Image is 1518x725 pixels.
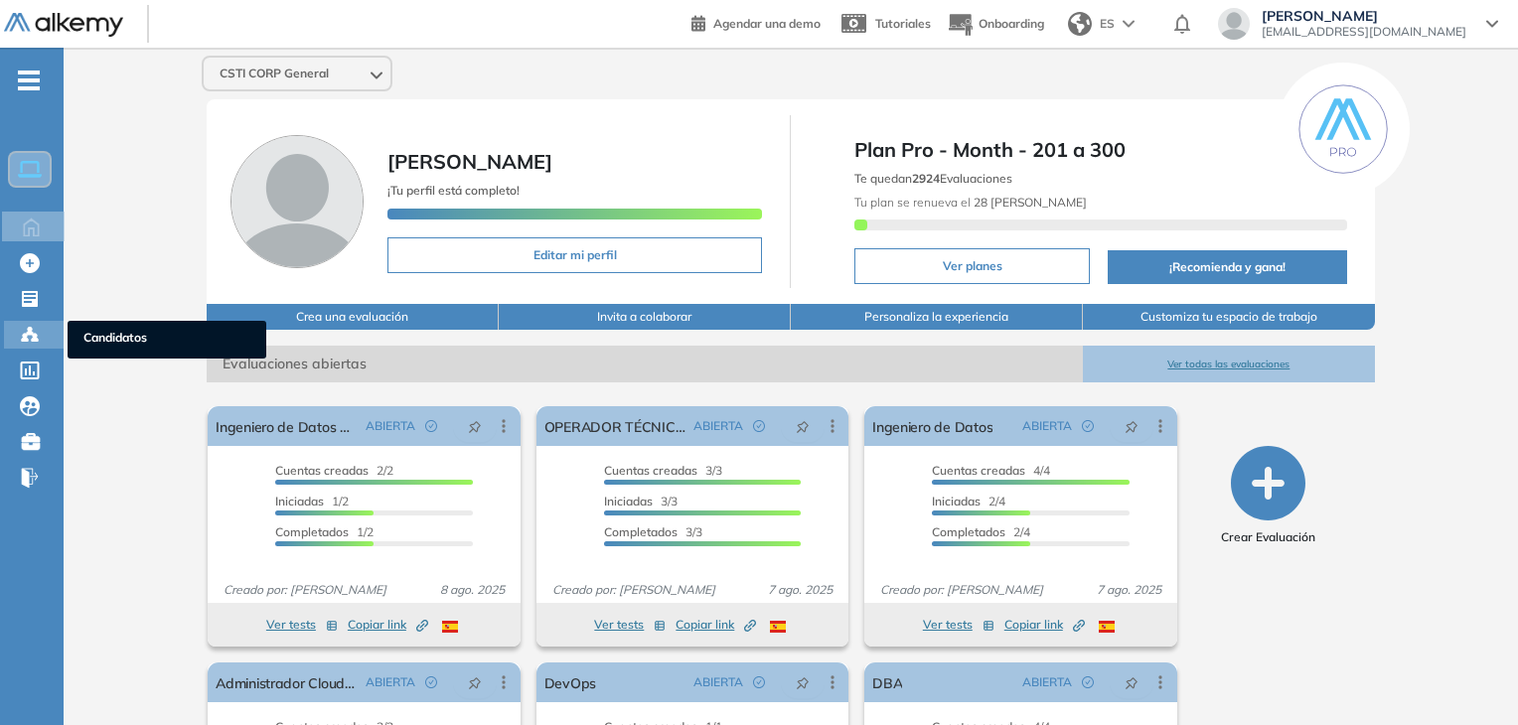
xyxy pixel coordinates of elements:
span: check-circle [425,420,437,432]
span: CSTI CORP General [220,66,329,81]
img: ESP [770,621,786,633]
span: 4/4 [932,463,1050,478]
img: Foto de perfil [230,135,364,268]
span: ES [1100,15,1115,33]
b: 2924 [912,171,940,186]
span: Candidatos [83,329,250,351]
span: Copiar link [1004,616,1085,634]
span: Plan Pro - Month - 201 a 300 [854,135,1346,165]
span: 2/2 [275,463,393,478]
span: 7 ago. 2025 [1089,581,1169,599]
a: Ingeniero de Datos [872,406,992,446]
button: Ver tests [266,613,338,637]
span: ABIERTA [366,417,415,435]
button: Editar mi perfil [387,237,762,273]
button: Crear Evaluación [1221,446,1315,546]
button: ¡Recomienda y gana! [1108,250,1346,284]
span: 3/3 [604,463,722,478]
span: Iniciadas [275,494,324,508]
button: Onboarding [947,3,1044,46]
img: world [1068,12,1092,36]
span: [PERSON_NAME] [387,149,552,174]
span: check-circle [1082,676,1094,688]
button: Ver planes [854,248,1090,284]
span: check-circle [753,420,765,432]
button: pushpin [1110,666,1153,698]
a: Administrador Cloud AWS [216,662,357,702]
button: pushpin [781,410,825,442]
span: 8 ago. 2025 [432,581,513,599]
span: ABIERTA [1022,673,1072,691]
button: Personaliza la experiencia [791,304,1083,330]
span: Tu plan se renueva el [854,195,1087,210]
button: Ver tests [923,613,994,637]
span: ABIERTA [693,673,743,691]
button: Copiar link [676,613,756,637]
a: Ingeniero de Datos Azure [216,406,357,446]
img: ESP [1099,621,1115,633]
i: - [18,78,40,82]
span: ¡Tu perfil está completo! [387,183,520,198]
span: pushpin [468,674,482,690]
span: check-circle [753,676,765,688]
span: 1/2 [275,494,349,508]
span: Cuentas creadas [275,463,369,478]
span: Iniciadas [604,494,653,508]
span: Copiar link [348,616,428,634]
span: 3/3 [604,524,702,539]
span: pushpin [796,418,810,434]
span: ABIERTA [1022,417,1072,435]
button: pushpin [781,666,825,698]
button: pushpin [453,666,497,698]
span: Completados [604,524,678,539]
span: Cuentas creadas [932,463,1025,478]
button: Invita a colaborar [499,304,791,330]
span: [EMAIL_ADDRESS][DOMAIN_NAME] [1262,24,1466,40]
span: 7 ago. 2025 [760,581,840,599]
img: Logo [4,13,123,38]
button: Ver todas las evaluaciones [1083,346,1375,382]
button: Crea una evaluación [207,304,499,330]
a: DBA [872,662,902,702]
b: 28 [PERSON_NAME] [971,195,1087,210]
span: Cuentas creadas [604,463,697,478]
button: Ver tests [594,613,666,637]
span: pushpin [1125,674,1138,690]
span: Evaluaciones abiertas [207,346,1083,382]
span: 2/4 [932,494,1005,508]
span: Copiar link [676,616,756,634]
span: Completados [932,524,1005,539]
button: pushpin [1110,410,1153,442]
span: Iniciadas [932,494,981,508]
span: Creado por: [PERSON_NAME] [544,581,723,599]
img: arrow [1123,20,1135,28]
span: Te quedan Evaluaciones [854,171,1012,186]
img: ESP [442,621,458,633]
span: 2/4 [932,524,1030,539]
span: pushpin [1125,418,1138,434]
span: Creado por: [PERSON_NAME] [216,581,394,599]
a: OPERADOR TÉCNICO [544,406,685,446]
button: pushpin [453,410,497,442]
a: Agendar una demo [691,10,821,34]
span: [PERSON_NAME] [1262,8,1466,24]
span: Completados [275,524,349,539]
span: pushpin [796,674,810,690]
span: pushpin [468,418,482,434]
span: 1/2 [275,524,374,539]
span: check-circle [425,676,437,688]
a: DevOps [544,662,596,702]
span: Crear Evaluación [1221,528,1315,546]
span: Tutoriales [875,16,931,31]
span: ABIERTA [366,673,415,691]
span: 3/3 [604,494,678,508]
span: check-circle [1082,420,1094,432]
button: Customiza tu espacio de trabajo [1083,304,1375,330]
span: Creado por: [PERSON_NAME] [872,581,1051,599]
span: ABIERTA [693,417,743,435]
span: Agendar una demo [713,16,821,31]
button: Copiar link [348,613,428,637]
button: Copiar link [1004,613,1085,637]
span: Onboarding [979,16,1044,31]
